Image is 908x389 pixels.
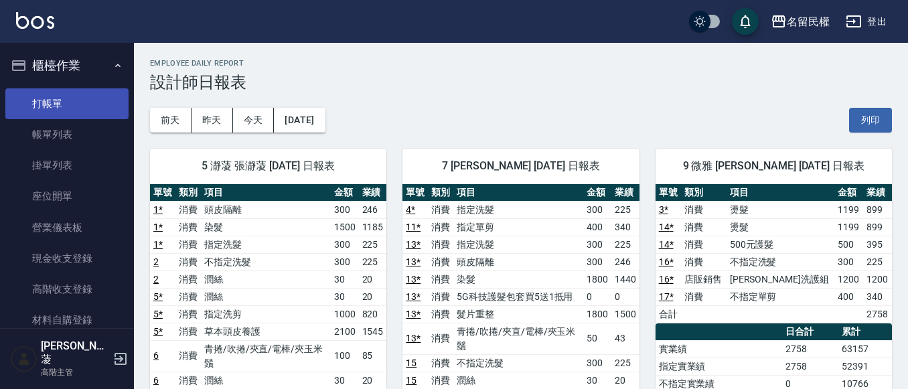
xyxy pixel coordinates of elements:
td: 消費 [175,305,201,323]
td: 消費 [428,218,453,236]
td: 消費 [428,305,453,323]
h2: Employee Daily Report [150,59,892,68]
td: 潤絲 [201,288,331,305]
h3: 設計師日報表 [150,73,892,92]
a: 掛單列表 [5,150,129,181]
table: a dense table [656,184,892,323]
a: 營業儀表板 [5,212,129,243]
td: 染髮 [453,270,583,288]
a: 座位開單 [5,181,129,212]
span: 9 微雅 [PERSON_NAME] [DATE] 日報表 [672,159,876,173]
td: 合計 [656,305,682,323]
a: 15 [406,358,417,368]
h5: [PERSON_NAME]蓤 [41,339,109,366]
td: 400 [834,288,863,305]
a: 2 [153,256,159,267]
td: 消費 [428,372,453,389]
td: 20 [359,372,387,389]
div: 名留民權 [787,13,830,30]
td: 消費 [681,218,726,236]
button: 前天 [150,108,192,133]
button: [DATE] [274,108,325,133]
span: 7 [PERSON_NAME] [DATE] 日報表 [419,159,623,173]
th: 類別 [681,184,726,202]
td: 指定洗剪 [201,305,331,323]
td: 消費 [428,288,453,305]
td: 1500 [611,305,639,323]
th: 累計 [838,323,892,341]
td: 85 [359,340,387,372]
button: 櫃檯作業 [5,48,129,83]
td: 店販銷售 [681,270,726,288]
td: 1200 [863,270,892,288]
td: 1800 [583,270,611,288]
td: 頭皮隔離 [201,201,331,218]
a: 現金收支登錄 [5,243,129,274]
td: 消費 [681,236,726,253]
th: 金額 [331,184,359,202]
td: 青捲/吹捲/夾直/電棒/夾玉米鬚 [201,340,331,372]
td: 340 [863,288,892,305]
td: 消費 [175,340,201,372]
td: 燙髮 [727,201,835,218]
th: 單號 [656,184,682,202]
button: save [732,8,759,35]
td: 52391 [838,358,892,375]
td: 消費 [175,253,201,270]
th: 業績 [359,184,387,202]
td: 消費 [175,201,201,218]
td: 燙髮 [727,218,835,236]
td: 300 [331,253,359,270]
td: 消費 [428,354,453,372]
td: 246 [611,253,639,270]
td: 0 [611,288,639,305]
td: 指定洗髮 [201,236,331,253]
td: 潤絲 [201,372,331,389]
td: 0 [583,288,611,305]
td: 消費 [175,218,201,236]
td: 不指定洗髮 [201,253,331,270]
td: 300 [331,236,359,253]
td: 2758 [782,358,838,375]
td: 髮片重整 [453,305,583,323]
td: 消費 [175,323,201,340]
td: 395 [863,236,892,253]
th: 業績 [611,184,639,202]
th: 項目 [201,184,331,202]
td: 5G科技護髮包套買5送1抵用 [453,288,583,305]
td: 1185 [359,218,387,236]
th: 單號 [402,184,428,202]
td: 1199 [834,201,863,218]
td: 225 [611,201,639,218]
td: 2758 [863,305,892,323]
td: 1200 [834,270,863,288]
button: 登出 [840,9,892,34]
td: 實業績 [656,340,783,358]
td: 1800 [583,305,611,323]
th: 類別 [428,184,453,202]
span: 5 瀞蓤 張瀞蓤 [DATE] 日報表 [166,159,370,173]
td: 消費 [428,323,453,354]
th: 類別 [175,184,201,202]
td: 青捲/吹捲/夾直/電棒/夾玉米鬚 [453,323,583,354]
td: 820 [359,305,387,323]
td: 消費 [175,288,201,305]
th: 金額 [834,184,863,202]
td: 246 [359,201,387,218]
td: 30 [583,372,611,389]
td: 潤絲 [201,270,331,288]
td: 不指定單剪 [727,288,835,305]
a: 材料自購登錄 [5,305,129,335]
td: 1440 [611,270,639,288]
p: 高階主管 [41,366,109,378]
th: 日合計 [782,323,838,341]
td: 消費 [681,288,726,305]
a: 15 [406,375,417,386]
td: 225 [863,253,892,270]
th: 項目 [453,184,583,202]
td: 20 [359,288,387,305]
td: 300 [331,201,359,218]
td: 43 [611,323,639,354]
td: 1199 [834,218,863,236]
a: 6 [153,350,159,361]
